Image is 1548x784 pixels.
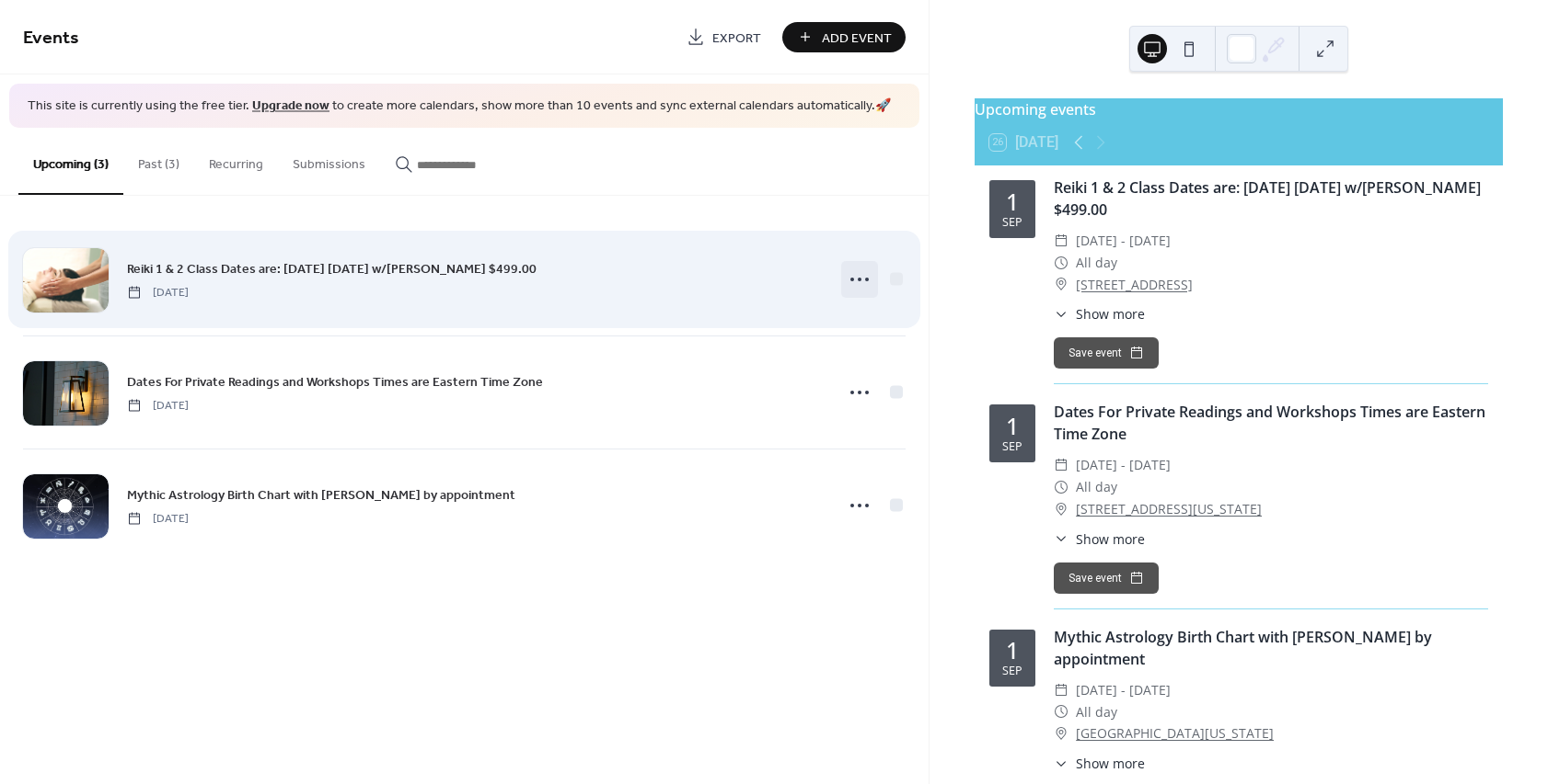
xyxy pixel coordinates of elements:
[822,28,892,48] span: Add Event
[1054,626,1488,670] div: Mythic Astrology Birth Chart with [PERSON_NAME] by appointment
[1076,722,1274,744] a: [GEOGRAPHIC_DATA][US_STATE]
[975,98,1503,120] div: Upcoming events
[1054,274,1069,296] div: ​
[278,128,380,193] button: Submissions
[1054,498,1069,520] div: ​
[252,94,329,119] a: Upgrade now
[127,485,515,505] span: Mythic Astrology Birth Chart with [PERSON_NAME] by appointment
[1054,529,1145,549] button: ​Show more
[123,128,194,193] button: Past (3)
[1054,529,1069,549] div: ​
[1054,176,1488,221] div: Reiki 1 & 2 Class Dates are: [DATE] [DATE] w/[PERSON_NAME] $499.00
[782,22,906,52] button: Add Event
[18,128,123,195] button: Upcoming (3)
[127,484,515,506] a: Mythic Astrology Birth Chart with [PERSON_NAME] by appointment
[673,22,775,52] a: Export
[1076,498,1262,520] a: [STREET_ADDRESS][US_STATE]
[1002,665,1022,677] div: Sep
[127,372,543,392] span: Dates For Private Readings and Workshops Times are Eastern Time Zone
[1076,754,1145,773] span: Show more
[1002,217,1022,229] div: Sep
[1006,190,1019,213] div: 1
[1076,701,1117,723] span: All day
[1054,476,1069,498] div: ​
[1054,722,1069,744] div: ​
[127,259,537,278] span: Reiki 1 & 2 Class Dates are: [DATE] [DATE] w/[PERSON_NAME] $499.00
[1076,304,1145,324] span: Show more
[1054,754,1069,773] div: ​
[712,28,761,48] span: Export
[1054,304,1145,324] button: ​Show more
[1076,454,1171,476] span: [DATE] - [DATE]
[1054,701,1069,723] div: ​
[1076,252,1117,274] span: All day
[1054,454,1069,476] div: ​
[1076,230,1171,252] span: [DATE] - [DATE]
[1076,274,1193,296] a: [STREET_ADDRESS]
[28,97,891,116] span: This site is currently using the free tier. to create more calendars, show more than 10 events an...
[127,258,537,279] a: Reiki 1 & 2 Class Dates are: [DATE] [DATE] w/[PERSON_NAME] $499.00
[1054,304,1069,324] div: ​
[23,20,79,56] span: Events
[194,128,278,193] button: Recurring
[1076,476,1117,498] span: All day
[1054,252,1069,274] div: ​
[1006,415,1019,437] div: 1
[1076,529,1145,549] span: Show more
[1006,639,1019,662] div: 1
[1002,441,1022,453] div: Sep
[1076,679,1171,701] span: [DATE] - [DATE]
[127,284,189,301] span: [DATE]
[1054,754,1145,773] button: ​Show more
[127,371,543,392] a: Dates For Private Readings and Workshops Times are Eastern Time Zone
[1054,230,1069,252] div: ​
[1054,337,1159,369] button: Save event
[1054,679,1069,701] div: ​
[1054,562,1159,594] button: Save event
[127,510,189,527] span: [DATE]
[1054,401,1488,445] div: Dates For Private Readings and Workshops Times are Eastern Time Zone
[127,397,189,414] span: [DATE]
